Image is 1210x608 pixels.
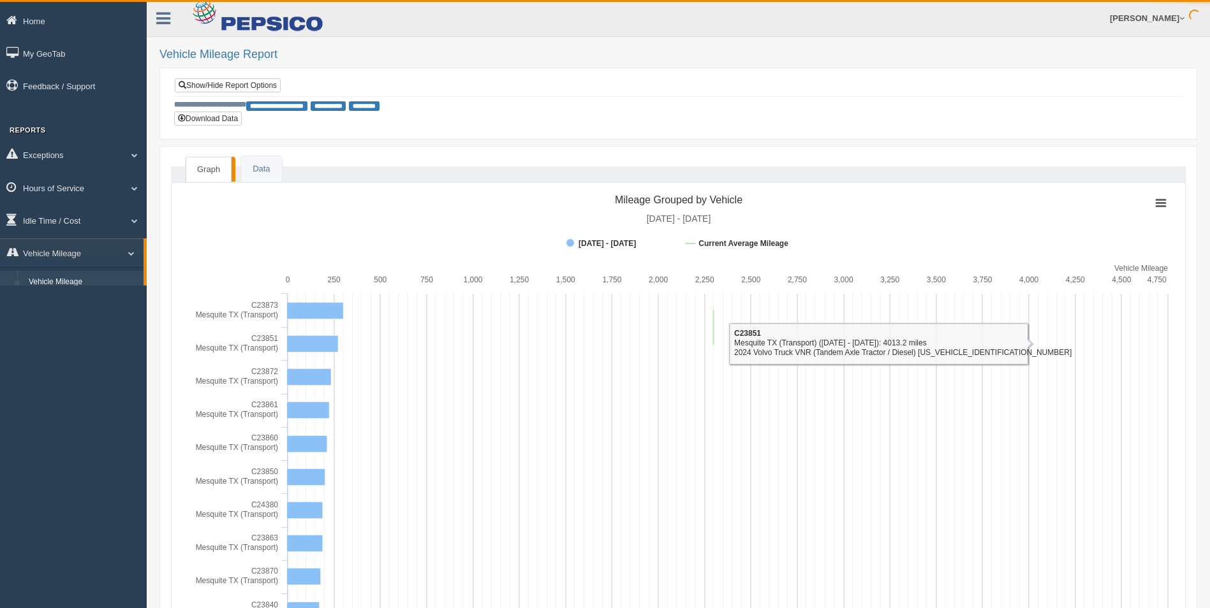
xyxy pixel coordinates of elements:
[286,275,290,284] text: 0
[196,510,278,519] tspan: Mesquite TX (Transport)
[579,239,636,248] tspan: [DATE] - [DATE]
[556,275,575,284] text: 1,500
[251,567,278,575] tspan: C23870
[23,271,144,294] a: Vehicle Mileage
[788,275,807,284] text: 2,750
[615,194,742,205] tspan: Mileage Grouped by Vehicle
[174,112,242,126] button: Download Data
[464,275,483,284] text: 1,000
[196,443,278,452] tspan: Mesquite TX (Transport)
[196,576,278,585] tspan: Mesquite TX (Transport)
[159,48,1197,61] h2: Vehicle Mileage Report
[880,275,899,284] text: 3,250
[1066,275,1085,284] text: 4,250
[175,78,281,92] a: Show/Hide Report Options
[1147,275,1167,284] text: 4,750
[251,533,278,542] tspan: C23863
[251,367,278,376] tspan: C23872
[251,400,278,409] tspan: C23861
[196,543,278,552] tspan: Mesquite TX (Transport)
[328,275,341,284] text: 250
[251,334,278,343] tspan: C23851
[741,275,760,284] text: 2,500
[927,275,946,284] text: 3,500
[649,275,668,284] text: 2,000
[251,433,278,442] tspan: C23860
[196,344,278,352] tspan: Mesquite TX (Transport)
[973,275,992,284] text: 3,750
[374,275,387,284] text: 500
[196,410,278,419] tspan: Mesquite TX (Transport)
[1112,275,1131,284] text: 4,500
[196,477,278,486] tspan: Mesquite TX (Transport)
[186,157,232,182] a: Graph
[196,377,278,386] tspan: Mesquite TX (Transport)
[1114,264,1168,273] tspan: Vehicle Mileage
[251,467,278,476] tspan: C23850
[251,500,278,509] tspan: C24380
[251,301,278,310] tspan: C23873
[1019,275,1038,284] text: 4,000
[510,275,529,284] text: 1,250
[420,275,433,284] text: 750
[241,156,281,182] a: Data
[647,214,711,224] tspan: [DATE] - [DATE]
[834,275,853,284] text: 3,000
[698,239,788,248] tspan: Current Average Mileage
[602,275,621,284] text: 1,750
[695,275,714,284] text: 2,250
[196,310,278,319] tspan: Mesquite TX (Transport)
